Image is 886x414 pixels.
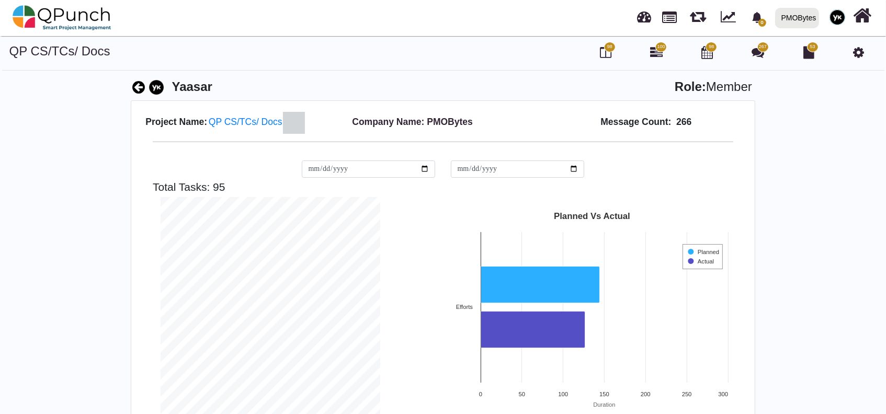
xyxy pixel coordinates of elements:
[758,19,766,27] span: 0
[599,391,609,397] text: 150
[638,6,652,22] span: Dashboard
[657,43,665,51] span: 100
[688,248,718,256] button: Show Planned
[641,391,651,397] text: 200
[752,46,765,59] i: Punch Discussion
[688,257,713,265] button: Show Actual
[682,391,692,397] text: 250
[600,46,611,59] i: Board
[675,79,752,97] h3: Member
[172,79,746,95] h3: Yaasar
[456,304,473,310] text: Efforts
[823,1,851,34] a: avatar
[770,1,823,35] a: PMOBytes
[208,112,282,134] a: QP CS/TCs/ Docs
[854,6,872,26] i: Home
[810,43,815,51] span: 53
[650,46,663,59] i: Gantt
[607,43,612,51] span: 98
[479,391,482,397] text: 0
[351,112,584,133] h5: Company Name: PMOBytes
[752,12,763,23] svg: bell fill
[208,112,282,133] h5: QP CS/TCs/ Docs
[830,9,845,25] span: Yaasar
[481,267,600,303] path: Efforts, 265 hours. Planned.
[145,112,208,134] h5: Project Name:
[803,46,814,59] i: Document Library
[153,180,733,193] h4: Total Tasks: 95
[675,79,706,94] strong: Role:
[481,312,585,348] g: Actual, bar series 2 of 2 with 1 bar.
[9,44,110,58] a: QP CS/TCs/ Docs
[519,391,525,397] text: 50
[600,112,733,133] h5: Message Count: 266
[719,391,729,397] text: 300
[481,267,600,303] g: Planned, bar series 1 of 2 with 1 bar.
[481,312,585,348] path: Efforts, 235 hours. Actual.
[663,7,677,23] span: Projects
[709,43,714,51] span: 98
[715,1,745,35] div: Dynamic Report
[690,5,706,22] span: Iteration
[701,46,713,59] i: Calendar
[748,8,766,27] div: Notification
[650,50,663,59] a: 100
[593,401,615,408] text: Duration
[558,391,568,397] text: 100
[781,9,816,27] div: PMOBytes
[745,1,771,33] a: bell fill0
[13,2,111,33] img: qpunch-sp.fa6292f.png
[830,9,845,25] img: avatar
[759,43,767,51] span: 267
[554,211,630,221] text: Planned Vs Actual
